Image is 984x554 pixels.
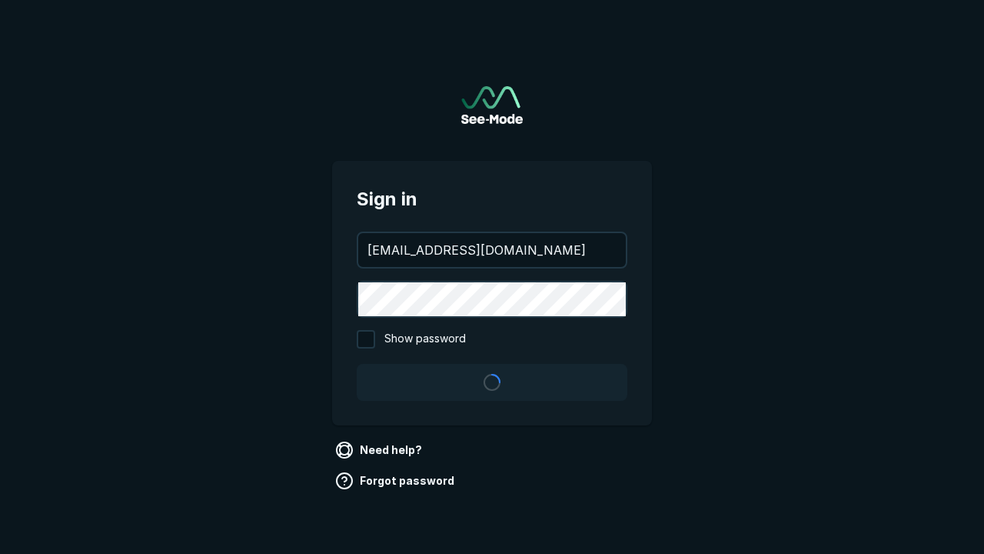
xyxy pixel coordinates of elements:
a: Need help? [332,438,428,462]
span: Sign in [357,185,627,213]
input: your@email.com [358,233,626,267]
a: Go to sign in [461,86,523,124]
img: See-Mode Logo [461,86,523,124]
a: Forgot password [332,469,460,493]
span: Show password [384,330,466,349]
